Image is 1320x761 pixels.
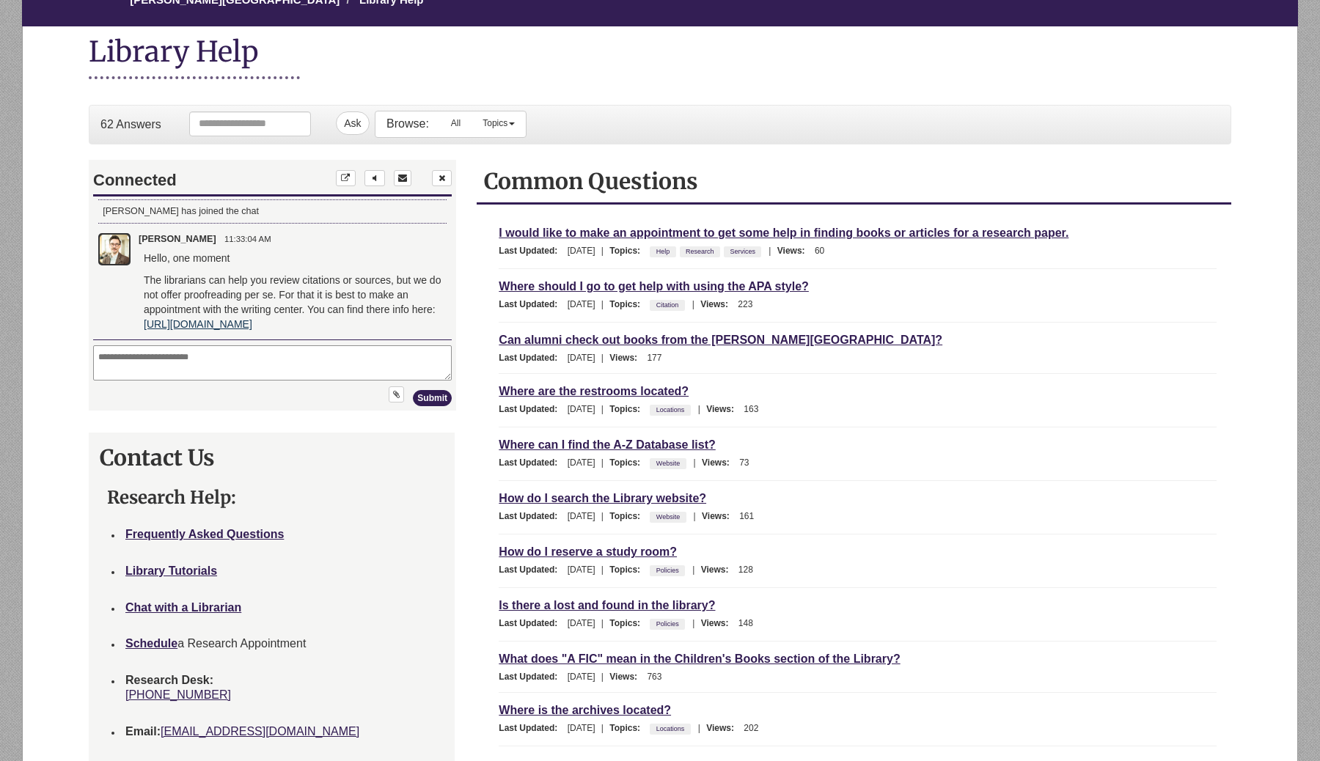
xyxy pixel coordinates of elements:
[323,229,362,246] button: Submit
[654,297,681,313] a: Citation
[702,457,737,468] span: Views:
[598,246,607,256] span: |
[499,597,715,614] a: Is there a lost and found in the library?
[609,353,645,363] span: Views:
[701,565,736,575] span: Views:
[100,444,444,471] h2: Contact Us
[125,637,306,650] span: a Research Appointment
[598,404,607,414] span: |
[499,436,715,453] a: Where can I find the A-Z Database list?
[89,34,300,79] h1: Library Help
[499,723,565,733] span: Last Updated:
[738,618,753,628] span: 148
[654,455,682,471] a: Website
[598,299,607,309] span: |
[738,565,753,575] span: 128
[472,111,526,135] a: Topics
[299,226,315,242] button: Upload File
[499,457,565,468] span: Last Updated:
[499,543,677,560] a: How do I reserve a study room?
[706,723,741,733] span: Views:
[499,331,942,348] a: Can alumni check out books from the [PERSON_NAME][GEOGRAPHIC_DATA]?
[650,404,694,414] ul: Topics:
[499,672,565,682] span: Last Updated:
[744,723,758,733] span: 202
[499,650,900,667] a: What does "A FIC" mean in the Children's Books section of the Library?
[609,457,648,468] span: Topics:
[125,528,284,540] a: Frequently Asked Questions
[700,299,736,309] span: Views:
[125,688,231,701] a: [PHONE_NUMBER]
[650,723,694,733] ul: Topics:
[499,618,565,628] span: Last Updated:
[598,618,607,628] span: |
[702,511,737,521] span: Views:
[654,243,672,260] a: Help
[499,565,565,575] span: Last Updated:
[647,672,661,682] span: 763
[568,353,595,363] span: [DATE]
[650,457,689,468] ul: Topics:
[609,299,648,309] span: Topics:
[650,618,689,628] ul: Topics:
[727,243,758,260] a: Services
[598,723,607,733] span: |
[568,723,595,733] span: [DATE]
[777,246,813,256] span: Views:
[738,299,752,309] span: 223
[499,702,671,718] a: Where is the archives located?
[654,402,687,418] a: Locations
[647,353,661,363] span: 177
[609,565,648,575] span: Topics:
[125,674,213,686] strong: Research Desk:
[706,404,741,414] span: Views:
[568,457,595,468] span: [DATE]
[125,565,217,577] a: Library Tutorials
[744,404,758,414] span: 163
[650,511,689,521] ul: Topics:
[386,116,429,132] p: Browse:
[336,111,369,135] button: Ask
[598,353,607,363] span: |
[609,404,648,414] span: Topics:
[125,637,177,650] a: Schedule
[499,490,706,507] a: How do I search the Library website?
[499,511,565,521] span: Last Updated:
[609,618,648,628] span: Topics:
[609,723,648,733] span: Topics:
[161,725,359,738] a: [EMAIL_ADDRESS][DOMAIN_NAME]
[499,404,565,414] span: Last Updated:
[765,246,774,256] span: |
[568,618,595,628] span: [DATE]
[650,565,689,575] ul: Topics:
[694,404,704,414] span: |
[89,160,455,411] div: Chat Widget
[125,601,241,614] a: Chat with a Librarian
[568,672,595,682] span: [DATE]
[499,278,809,295] a: Where should I go to get help with using the APA style?
[499,246,565,256] span: Last Updated:
[568,511,595,521] span: [DATE]
[654,562,681,578] a: Policies
[815,246,824,256] span: 60
[609,511,648,521] span: Topics:
[440,111,472,135] a: All
[689,565,698,575] span: |
[598,672,607,682] span: |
